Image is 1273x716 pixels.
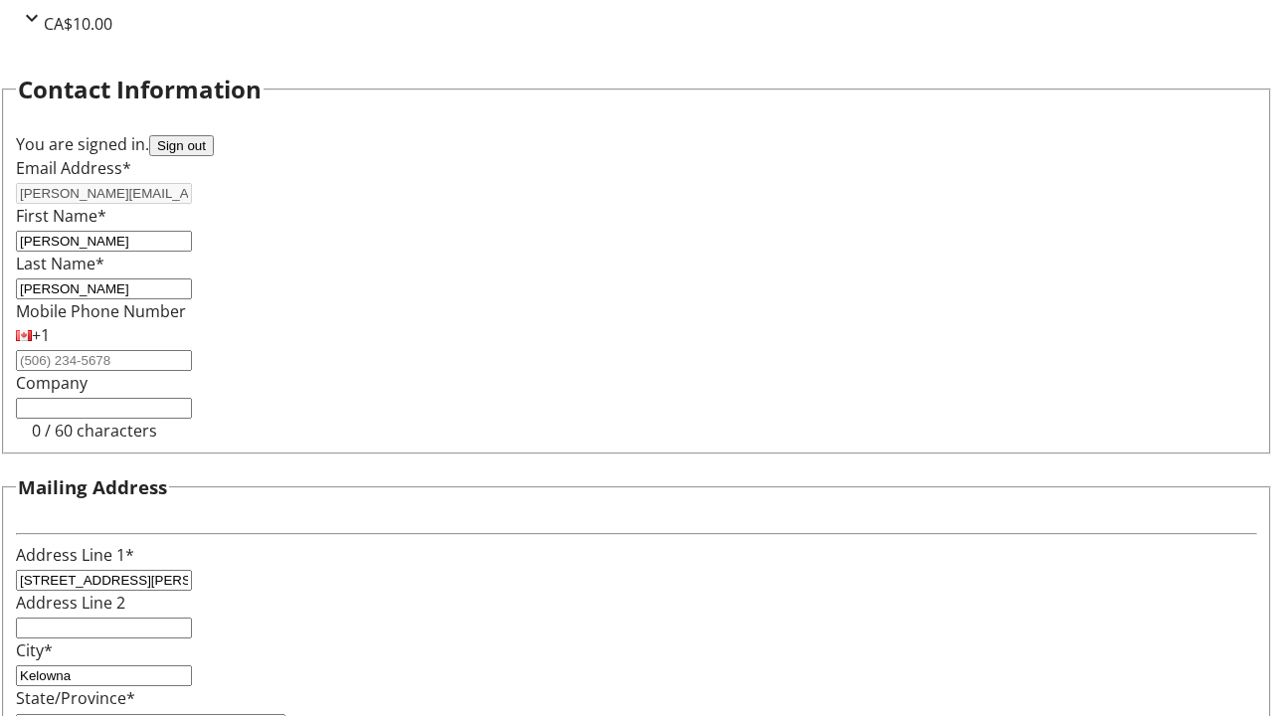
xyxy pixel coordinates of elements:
[16,132,1257,156] div: You are signed in.
[18,473,167,501] h3: Mailing Address
[16,687,135,709] label: State/Province*
[16,592,125,614] label: Address Line 2
[16,372,88,394] label: Company
[16,253,104,274] label: Last Name*
[16,205,106,227] label: First Name*
[16,544,134,566] label: Address Line 1*
[16,639,53,661] label: City*
[16,300,186,322] label: Mobile Phone Number
[32,420,157,442] tr-character-limit: 0 / 60 characters
[16,570,192,591] input: Address
[16,350,192,371] input: (506) 234-5678
[149,135,214,156] button: Sign out
[16,665,192,686] input: City
[18,72,262,107] h2: Contact Information
[44,13,112,35] span: CA$10.00
[16,157,131,179] label: Email Address*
